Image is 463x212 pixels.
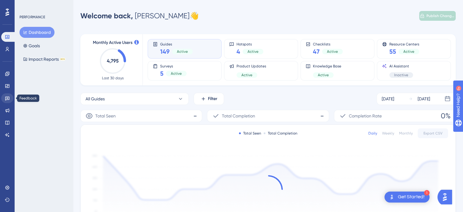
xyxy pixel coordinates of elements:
span: Active [247,49,258,54]
div: Total Completion [264,131,297,136]
div: Total Seen [239,131,261,136]
div: Monthly [399,131,413,136]
span: Active [177,49,188,54]
button: Dashboard [19,27,54,38]
div: PERFORMANCE [19,15,45,20]
span: Surveys [160,64,187,68]
button: Export CSV [418,128,448,138]
div: 9+ [41,3,45,8]
div: Open Get Started! checklist, remaining modules: 1 [384,192,430,203]
div: Get Started! [398,194,425,200]
span: Checklists [313,42,343,46]
span: Knowledge Base [313,64,341,69]
span: - [193,111,197,121]
span: AI Assistant [389,64,413,69]
button: Impact ReportsBETA [19,54,69,65]
button: Goals [19,40,44,51]
span: Welcome back, [80,11,133,20]
div: Weekly [382,131,394,136]
button: All Guides [80,93,189,105]
div: [DATE] [382,95,394,102]
span: Product Updates [237,64,266,69]
span: Last 30 days [102,76,124,81]
span: Hotspots [237,42,263,46]
iframe: UserGuiding AI Assistant Launcher [437,188,456,206]
span: Need Help? [15,2,38,9]
span: Export CSV [423,131,443,136]
div: BETA [60,58,65,61]
span: 4 [237,47,240,56]
div: [PERSON_NAME] 👋 [80,11,199,21]
span: Active [318,73,329,77]
span: Active [171,71,182,76]
span: Guides [160,42,193,46]
span: 0% [441,111,451,121]
span: Total Completion [222,112,255,120]
span: Resource Centers [389,42,419,46]
span: Monthly Active Users [93,39,132,46]
span: Active [241,73,252,77]
span: Completion Rate [349,112,382,120]
span: Total Seen [95,112,116,120]
span: Active [327,49,338,54]
span: Active [403,49,414,54]
span: All Guides [86,95,105,102]
span: - [320,111,324,121]
button: Filter [194,93,224,105]
div: 1 [424,190,430,196]
img: launcher-image-alternative-text [388,193,395,201]
div: [DATE] [418,95,430,102]
span: 55 [389,47,396,56]
span: 149 [160,47,170,56]
span: 5 [160,69,163,78]
text: 4,795 [107,58,119,64]
span: Inactive [394,73,408,77]
div: Daily [368,131,377,136]
span: 47 [313,47,320,56]
span: Filter [208,95,217,102]
button: Publish Changes [419,11,456,21]
span: Publish Changes [426,13,455,18]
